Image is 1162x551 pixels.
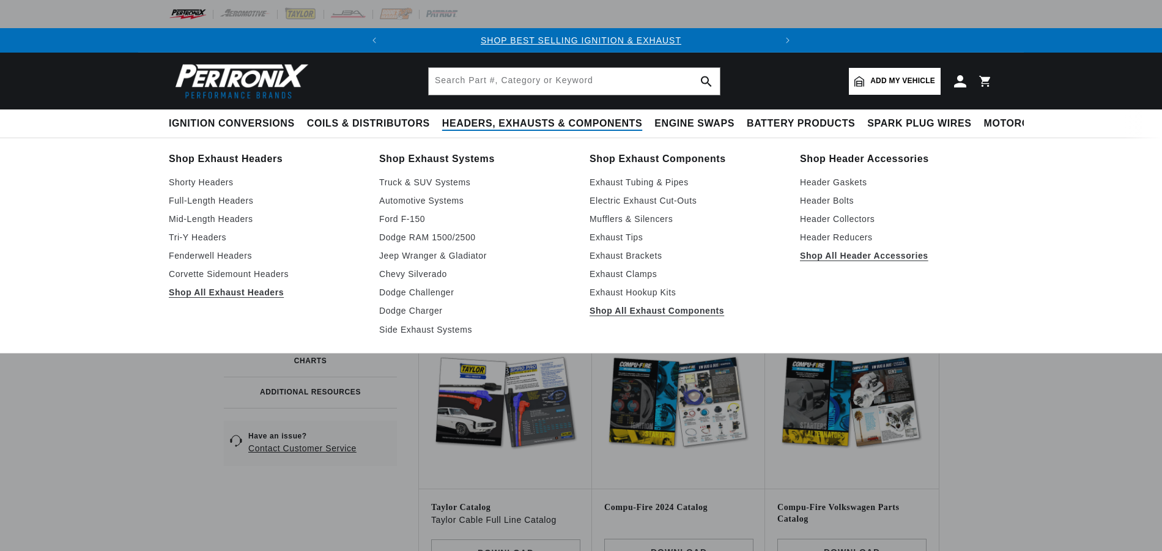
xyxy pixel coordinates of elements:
[379,150,572,168] a: Shop Exhaust Systems
[169,285,362,300] a: Shop All Exhaust Headers
[481,35,681,45] a: SHOP BEST SELLING IGNITION & EXHAUST
[654,117,735,130] span: Engine Swaps
[777,327,927,476] img: Compu-Fire Volkswagen Parts Catalog
[590,193,783,208] a: Electric Exhaust Cut-Outs
[775,28,800,53] button: Translation missing: en.sections.announcements.next_announcement
[867,117,971,130] span: Spark Plug Wires
[604,327,753,476] img: Compu-Fire 2024 Catalog
[800,248,993,263] a: Shop All Header Accessories
[590,248,783,263] a: Exhaust Brackets
[777,501,927,525] h3: Compu-Fire Volkswagen Parts Catalog
[984,117,1057,130] span: Motorcycle
[379,285,572,300] a: Dodge Challenger
[431,501,580,514] h3: Taylor Catalog
[442,117,642,130] span: Headers, Exhausts & Components
[169,212,362,226] a: Mid-Length Headers
[169,109,301,138] summary: Ignition Conversions
[648,109,741,138] summary: Engine Swaps
[379,267,572,281] a: Chevy Silverado
[307,117,430,130] span: Coils & Distributors
[590,212,783,226] a: Mufflers & Silencers
[590,267,783,281] a: Exhaust Clamps
[800,150,993,168] a: Shop Header Accessories
[800,175,993,190] a: Header Gaskets
[379,303,572,318] a: Dodge Charger
[800,212,993,226] a: Header Collectors
[861,109,977,138] summary: Spark Plug Wires
[387,34,775,47] div: 1 of 2
[169,193,362,208] a: Full-Length Headers
[436,109,648,138] summary: Headers, Exhausts & Components
[978,109,1063,138] summary: Motorcycle
[169,230,362,245] a: Tri-Y Headers
[604,501,753,514] h3: Compu-Fire 2024 Catalog
[800,193,993,208] a: Header Bolts
[590,303,783,318] a: Shop All Exhaust Components
[800,230,993,245] a: Header Reducers
[379,193,572,208] a: Automotive Systems
[169,267,362,281] a: Corvette Sidemount Headers
[379,322,572,337] a: Side Exhaust Systems
[590,285,783,300] a: Exhaust Hookup Kits
[590,230,783,245] a: Exhaust Tips
[248,443,357,453] a: Contact Customer Service
[169,248,362,263] a: Fenderwell Headers
[379,248,572,263] a: Jeep Wranger & Gladiator
[747,117,855,130] span: Battery Products
[429,68,720,95] input: Search Part #, Category or Keyword
[138,28,1024,53] slideshow-component: Translation missing: en.sections.announcements.announcement_bar
[379,212,572,226] a: Ford F-150
[431,327,580,476] img: Taylor Catalog
[741,109,861,138] summary: Battery Products
[870,75,935,87] span: Add my vehicle
[379,230,572,245] a: Dodge RAM 1500/2500
[379,175,572,190] a: Truck & SUV Systems
[849,68,941,95] a: Add my vehicle
[590,175,783,190] a: Exhaust Tubing & Pipes
[248,431,357,442] span: Have an issue?
[431,513,580,527] p: Taylor Cable Full Line Catalog
[169,150,362,168] a: Shop Exhaust Headers
[301,109,436,138] summary: Coils & Distributors
[169,60,309,102] img: Pertronix
[387,34,775,47] div: Announcement
[590,150,783,168] a: Shop Exhaust Components
[169,117,295,130] span: Ignition Conversions
[169,175,362,190] a: Shorty Headers
[693,68,720,95] button: search button
[362,28,387,53] button: Translation missing: en.sections.announcements.previous_announcement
